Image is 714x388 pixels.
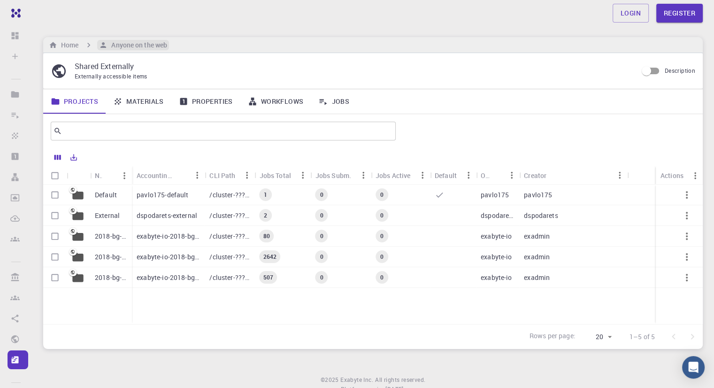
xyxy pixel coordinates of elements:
[665,67,695,74] span: Description
[47,40,169,50] nav: breadcrumb
[175,168,190,183] button: Sort
[75,72,147,80] span: Externally accessible items
[660,166,683,185] div: Actions
[190,168,205,183] button: Menu
[57,40,78,50] h6: Home
[209,252,250,262] p: /cluster-???-share/groups/exabyte-io/exabyte-io-2018-bg-study-phase-iii
[209,211,250,220] p: /cluster-???-home/dspodarets/dspodarets-external
[254,166,310,185] div: Jobs Total
[117,168,132,183] button: Menu
[656,4,703,23] a: Register
[524,232,550,241] p: exadmin
[259,253,280,261] span: 2642
[205,166,254,185] div: CLI Path
[209,232,250,241] p: /cluster-???-share/groups/exabyte-io/exabyte-io-2018-bg-study-phase-i-ph
[95,166,102,185] div: Name
[95,232,127,241] p: 2018-bg-study-phase-i-ph
[137,232,200,241] p: exabyte-io-2018-bg-study-phase-i-ph
[524,252,550,262] p: exadmin
[356,168,371,183] button: Menu
[137,211,197,220] p: dspodarets-external
[311,166,371,185] div: Jobs Subm.
[524,190,552,200] p: pavlo175
[612,168,627,183] button: Menu
[311,89,357,114] a: Jobs
[75,61,630,72] p: Shared Externally
[461,168,476,183] button: Menu
[415,168,430,183] button: Menu
[376,253,387,261] span: 0
[504,168,519,183] button: Menu
[95,211,120,220] p: External
[316,211,327,219] span: 0
[239,168,254,183] button: Menu
[340,375,373,385] a: Exabyte Inc.
[530,331,576,342] p: Rows per page:
[316,253,327,261] span: 0
[107,40,167,50] h6: Anyone on the web
[259,232,273,240] span: 80
[240,89,311,114] a: Workflows
[67,166,90,185] div: Icon
[209,273,250,282] p: /cluster-???-share/groups/exabyte-io/exabyte-io-2018-bg-study-phase-i
[376,232,387,240] span: 0
[137,252,200,262] p: exabyte-io-2018-bg-study-phase-iii
[489,168,504,183] button: Sort
[524,273,550,282] p: exadmin
[209,190,250,200] p: /cluster-???-home/pavlo175/pavlo175-default
[476,166,519,185] div: Owner
[481,252,512,262] p: exabyte-io
[316,273,327,281] span: 0
[371,166,430,185] div: Jobs Active
[682,356,705,379] div: Open Intercom Messenger
[688,168,703,183] button: Menu
[137,166,175,185] div: Accounting slug
[481,166,489,185] div: Owner
[546,168,561,183] button: Sort
[376,166,411,185] div: Jobs Active
[481,232,512,241] p: exabyte-io
[137,273,200,282] p: exabyte-io-2018-bg-study-phase-i
[315,166,352,185] div: Jobs Subm.
[524,166,546,185] div: Creator
[481,190,509,200] p: pavlo175
[66,150,82,165] button: Export
[316,191,327,199] span: 0
[132,166,205,185] div: Accounting slug
[376,273,387,281] span: 0
[171,89,240,114] a: Properties
[102,168,117,183] button: Sort
[316,232,327,240] span: 0
[259,273,276,281] span: 507
[376,211,387,219] span: 0
[8,8,21,18] img: logo
[579,330,614,344] div: 20
[260,211,271,219] span: 2
[613,4,649,23] a: Login
[481,273,512,282] p: exabyte-io
[435,166,457,185] div: Default
[376,191,387,199] span: 0
[656,166,703,185] div: Actions
[259,166,291,185] div: Jobs Total
[524,211,558,220] p: dspodarets
[340,376,373,383] span: Exabyte Inc.
[430,166,476,185] div: Default
[43,89,106,114] a: Projects
[375,375,425,385] span: All rights reserved.
[630,332,655,341] p: 1–5 of 5
[50,150,66,165] button: Columns
[481,211,514,220] p: dspodarets
[519,166,627,185] div: Creator
[95,273,127,282] p: 2018-bg-study-phase-I
[95,190,117,200] p: Default
[296,168,311,183] button: Menu
[90,166,132,185] div: Name
[260,191,271,199] span: 1
[95,252,127,262] p: 2018-bg-study-phase-III
[321,375,340,385] span: © 2025
[209,166,235,185] div: CLI Path
[106,89,171,114] a: Materials
[137,190,188,200] p: pavlo175-default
